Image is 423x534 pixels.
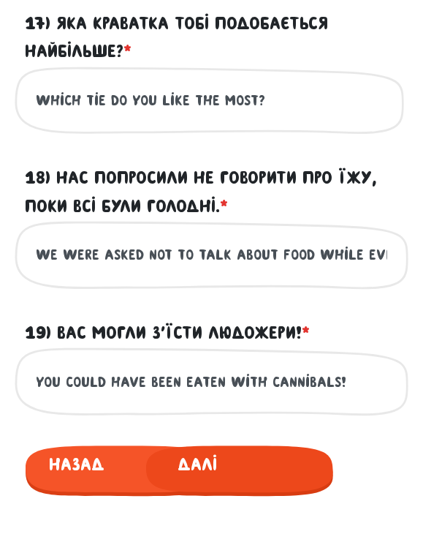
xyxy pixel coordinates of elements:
input: Твоя відповідь [37,365,387,398]
label: 17) Яка краватка тобі подобається найбільше? [26,10,398,66]
span: Далі [146,445,249,479]
span: Назад [26,445,129,479]
label: 18) Нас попросили не говорити про їжу, поки всі були голодні. [26,164,398,220]
label: 19) Вас могли з’їсти людожери! [26,319,310,347]
input: Твоя відповідь [37,84,387,117]
input: Твоя відповідь [37,238,387,271]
